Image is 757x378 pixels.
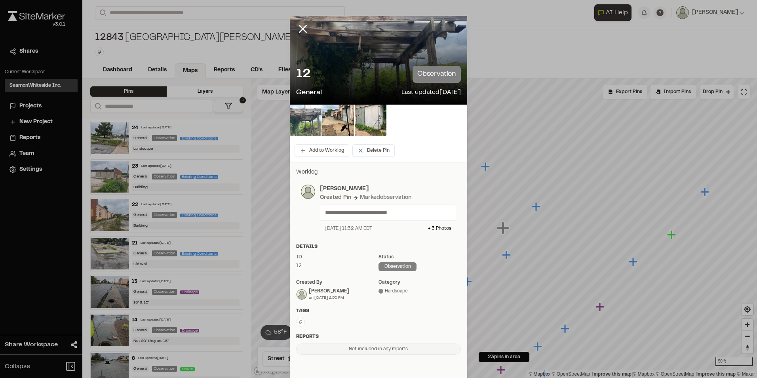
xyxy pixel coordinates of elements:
[296,344,461,355] div: Not included in any reports.
[296,67,310,82] p: 12
[378,262,417,271] div: observation
[355,105,386,136] img: file
[296,254,378,261] div: ID
[296,88,322,98] p: General
[309,295,349,301] div: on [DATE] 2:50 PM
[322,105,354,136] img: file
[296,262,378,269] div: 12
[320,193,351,202] div: Created Pin
[296,333,461,340] div: Reports
[352,144,395,157] button: Delete Pin
[297,289,307,300] img: Ben Brumlow
[378,288,461,295] div: Hardscape
[296,279,378,286] div: Created by
[290,105,321,136] img: file
[378,279,461,286] div: category
[296,307,461,315] div: Tags
[360,193,411,202] div: Marked observation
[295,144,349,157] button: Add to Worklog
[296,168,461,177] p: Worklog
[401,88,461,98] p: Last updated [DATE]
[309,288,349,295] div: [PERSON_NAME]
[301,185,315,199] img: photo
[296,318,305,326] button: Edit Tags
[428,225,451,232] div: + 3 Photo s
[325,225,372,232] div: [DATE] 11:32 AM EDT
[413,66,461,83] p: observation
[378,254,461,261] div: Status
[296,243,461,250] div: Details
[320,185,456,193] p: [PERSON_NAME]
